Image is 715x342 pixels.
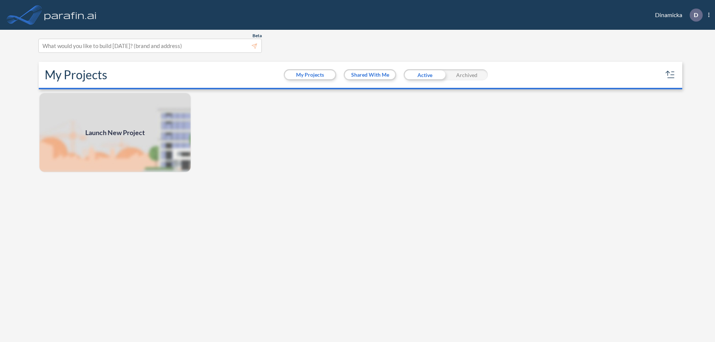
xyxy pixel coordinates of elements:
[664,69,676,81] button: sort
[39,92,191,173] img: add
[644,9,709,22] div: Dinamicka
[252,33,262,39] span: Beta
[404,69,446,80] div: Active
[446,69,488,80] div: Archived
[285,70,335,79] button: My Projects
[85,128,145,138] span: Launch New Project
[39,92,191,173] a: Launch New Project
[43,7,98,22] img: logo
[694,12,698,18] p: D
[345,70,395,79] button: Shared With Me
[45,68,107,82] h2: My Projects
